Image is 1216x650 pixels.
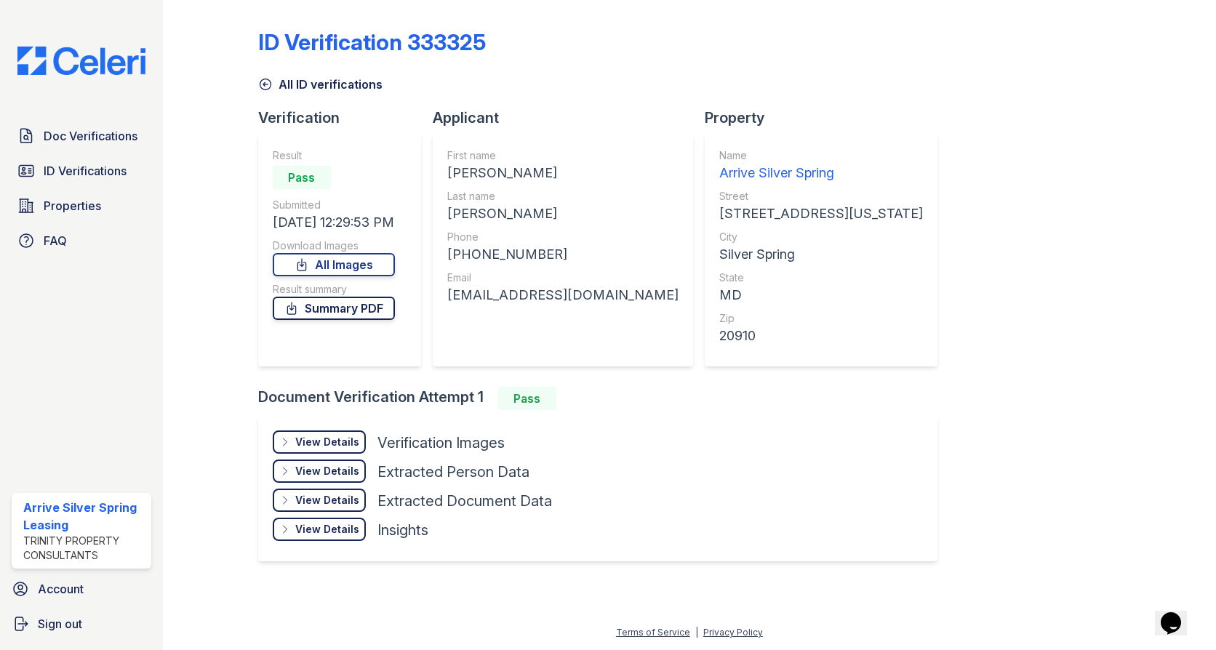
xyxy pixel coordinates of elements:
div: [PHONE_NUMBER] [447,244,679,265]
div: View Details [295,522,359,537]
a: Summary PDF [273,297,395,320]
a: FAQ [12,226,151,255]
div: [PERSON_NAME] [447,204,679,224]
div: | [695,627,698,638]
a: All ID verifications [258,76,383,93]
div: Extracted Document Data [377,491,552,511]
div: Submitted [273,198,395,212]
div: Result [273,148,395,163]
div: Name [719,148,923,163]
div: Last name [447,189,679,204]
span: Properties [44,197,101,214]
a: Properties [12,191,151,220]
div: Pass [498,387,556,410]
div: Trinity Property Consultants [23,534,145,563]
div: Extracted Person Data [377,462,529,482]
div: Silver Spring [719,244,923,265]
div: 20910 [719,326,923,346]
a: Account [6,574,157,603]
div: Applicant [433,108,705,128]
div: [DATE] 12:29:53 PM [273,212,395,233]
span: Doc Verifications [44,127,137,145]
div: Pass [273,166,331,189]
div: Verification [258,108,433,128]
img: CE_Logo_Blue-a8612792a0a2168367f1c8372b55b34899dd931a85d93a1a3d3e32e68fde9ad4.png [6,47,157,75]
div: [STREET_ADDRESS][US_STATE] [719,204,923,224]
div: Arrive Silver Spring Leasing [23,499,145,534]
div: Result summary [273,282,395,297]
span: Sign out [38,615,82,633]
span: Account [38,580,84,598]
div: Property [705,108,949,128]
div: First name [447,148,679,163]
a: Name Arrive Silver Spring [719,148,923,183]
a: ID Verifications [12,156,151,185]
div: [EMAIL_ADDRESS][DOMAIN_NAME] [447,285,679,305]
div: Phone [447,230,679,244]
a: Terms of Service [616,627,690,638]
div: View Details [295,435,359,449]
div: Street [719,189,923,204]
div: View Details [295,464,359,478]
a: All Images [273,253,395,276]
span: FAQ [44,232,67,249]
div: State [719,270,923,285]
div: Arrive Silver Spring [719,163,923,183]
a: Sign out [6,609,157,638]
iframe: chat widget [1155,592,1201,635]
div: Insights [377,520,428,540]
a: Privacy Policy [703,627,763,638]
div: [PERSON_NAME] [447,163,679,183]
div: MD [719,285,923,305]
div: Zip [719,311,923,326]
div: ID Verification 333325 [258,29,486,55]
div: View Details [295,493,359,507]
a: Doc Verifications [12,121,151,151]
div: Document Verification Attempt 1 [258,387,949,410]
div: Download Images [273,238,395,253]
div: City [719,230,923,244]
div: Verification Images [377,433,505,453]
div: Email [447,270,679,285]
span: ID Verifications [44,162,127,180]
